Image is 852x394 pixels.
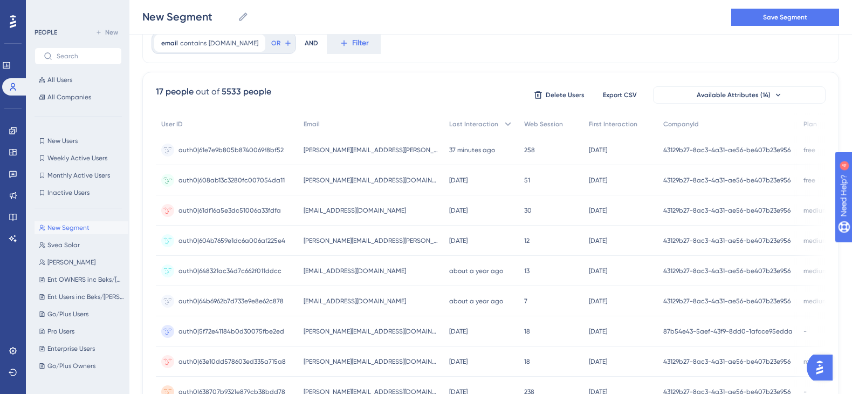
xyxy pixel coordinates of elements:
button: Save Segment [731,9,839,26]
span: 30 [524,206,532,215]
span: First Interaction [589,120,637,128]
span: auth0|63e10dd578603ed335a715a8 [178,357,286,366]
span: Inactive Users [47,188,90,197]
span: auth0|64b6962b7d733e9e8e62c878 [178,297,284,305]
span: 12 [524,236,530,245]
time: [DATE] [589,207,607,214]
span: auth0|61df16a5e3dc51006a33fdfa [178,206,281,215]
span: Pro Users [47,327,74,336]
span: Weekly Active Users [47,154,107,162]
span: New [105,28,118,37]
span: medium [803,267,828,275]
input: Search [57,52,113,60]
span: 18 [524,327,530,336]
button: Svea Solar [35,239,128,252]
span: email [161,39,178,47]
span: 43129b27-8ac3-4a31-ae56-be407b23e956 [663,267,791,275]
time: [DATE] [589,297,607,305]
time: [DATE] [449,176,468,184]
time: 37 minutes ago [449,146,495,154]
span: auth0|5f72e41184b0d30075fbe2ed [178,327,284,336]
span: medium [803,236,828,245]
span: auth0|648321ac34d7c662f011ddcc [178,267,281,275]
span: Delete Users [546,91,585,99]
button: OR [270,35,293,52]
div: 4 [75,5,78,14]
span: Web Session [524,120,563,128]
span: [EMAIL_ADDRESS][DOMAIN_NAME] [304,297,406,305]
span: Export CSV [603,91,637,99]
button: New [92,26,122,39]
button: Export CSV [593,86,647,104]
button: Inactive Users [35,186,122,199]
button: New Segment [35,221,128,234]
time: [DATE] [449,358,468,365]
div: out of [196,85,219,98]
time: [DATE] [449,207,468,214]
span: 18 [524,357,530,366]
span: Last Interaction [449,120,498,128]
span: Ent OWNERS inc Beks/[PERSON_NAME] [47,275,124,284]
span: Go/Plus Owners [47,362,95,370]
span: medium [803,357,828,366]
time: [DATE] [449,237,468,244]
span: 43129b27-8ac3-4a31-ae56-be407b23e956 [663,236,791,245]
iframe: UserGuiding AI Assistant Launcher [807,351,839,384]
span: 51 [524,176,530,185]
time: [DATE] [589,237,607,244]
time: [DATE] [589,358,607,365]
span: [PERSON_NAME][EMAIL_ADDRESS][DOMAIN_NAME] [304,176,438,185]
span: 43129b27-8ac3-4a31-ae56-be407b23e956 [663,297,791,305]
span: 258 [524,146,535,154]
span: Email [304,120,320,128]
button: Enterprise Users [35,342,128,355]
span: Go/Plus Users [47,310,88,318]
button: Ent Users inc Beks/[PERSON_NAME] [35,290,128,303]
span: 13 [524,267,530,275]
span: [EMAIL_ADDRESS][DOMAIN_NAME] [304,267,406,275]
span: free [803,146,815,154]
span: Plan [803,120,817,128]
span: 43129b27-8ac3-4a31-ae56-be407b23e956 [663,206,791,215]
div: AND [305,32,318,54]
span: User ID [161,120,183,128]
input: Segment Name [142,9,233,24]
time: [DATE] [589,267,607,275]
span: All Companies [47,93,91,101]
span: auth0|604b7659e1dc6a006af225e4 [178,236,285,245]
span: auth0|61e7e9b805b8740069f8bf52 [178,146,284,154]
button: Delete Users [532,86,586,104]
span: New Users [47,137,78,145]
span: Monthly Active Users [47,171,110,180]
div: PEOPLE [35,28,57,37]
button: Go/Plus Users [35,308,128,321]
button: All Companies [35,91,122,104]
button: All Users [35,73,122,86]
span: medium [803,206,828,215]
span: Svea Solar [47,241,80,249]
span: Enterprise Users [47,344,95,353]
button: New Users [35,134,122,147]
time: about a year ago [449,297,503,305]
span: medium [803,297,828,305]
time: [DATE] [589,146,607,154]
button: [PERSON_NAME] [35,256,128,269]
span: OR [271,39,280,47]
button: Pro Users [35,325,128,338]
span: [PERSON_NAME] [47,258,95,267]
time: about a year ago [449,267,503,275]
span: 43129b27-8ac3-4a31-ae56-be407b23e956 [663,357,791,366]
button: Available Attributes (14) [653,86,826,104]
span: [PERSON_NAME][EMAIL_ADDRESS][PERSON_NAME][DOMAIN_NAME] [304,146,438,154]
button: Weekly Active Users [35,152,122,165]
span: [DOMAIN_NAME] [209,39,258,47]
button: Monthly Active Users [35,169,122,182]
span: Filter [352,37,369,50]
time: [DATE] [449,328,468,335]
span: Available Attributes (14) [697,91,771,99]
span: [PERSON_NAME][EMAIL_ADDRESS][DOMAIN_NAME] [304,357,438,366]
span: All Users [47,76,72,84]
span: contains [180,39,207,47]
span: 43129b27-8ac3-4a31-ae56-be407b23e956 [663,146,791,154]
button: Go/Plus Owners [35,359,128,372]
